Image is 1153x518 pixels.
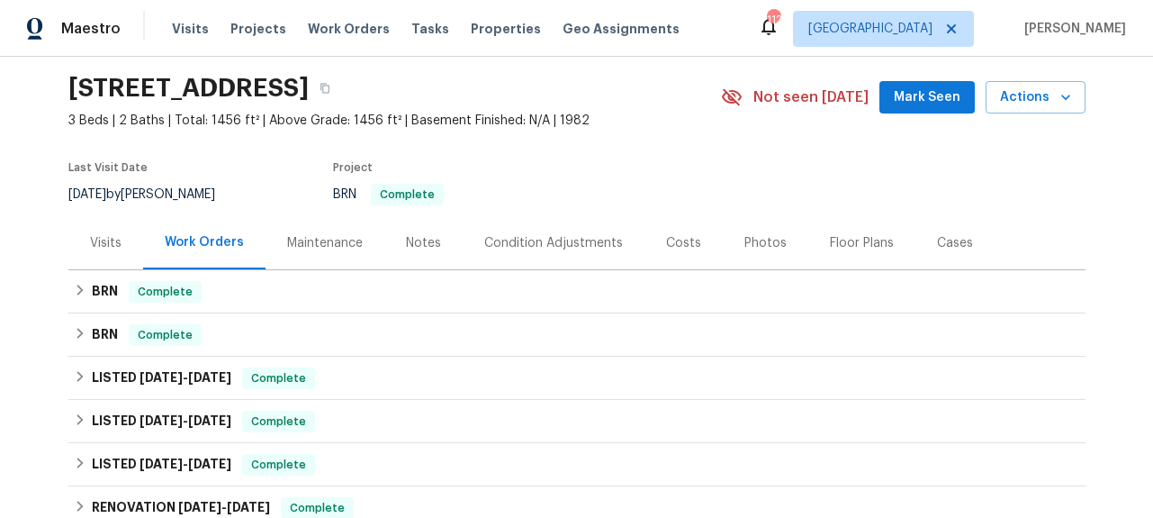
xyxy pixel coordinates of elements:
span: [GEOGRAPHIC_DATA] [808,20,932,38]
span: Last Visit Date [68,162,148,173]
h6: LISTED [92,454,231,476]
span: [DATE] [227,501,270,513]
button: Mark Seen [879,81,975,114]
button: Actions [986,81,1085,114]
div: BRN Complete [68,270,1085,314]
span: - [140,371,231,384]
div: Costs [666,234,701,252]
div: Floor Plans [830,234,894,252]
span: [DATE] [140,458,183,470]
span: - [178,501,270,513]
h6: BRN [92,281,118,303]
span: Maestro [61,20,121,38]
div: 112 [767,11,779,29]
span: Projects [230,20,286,38]
div: Notes [406,234,441,252]
div: Cases [937,234,973,252]
span: Complete [131,283,200,301]
span: Geo Assignments [563,20,680,38]
span: Complete [244,456,313,474]
div: LISTED [DATE]-[DATE]Complete [68,400,1085,443]
span: BRN [333,188,444,201]
span: Work Orders [308,20,390,38]
span: - [140,458,231,470]
h6: LISTED [92,368,231,389]
span: Complete [244,413,313,431]
span: [DATE] [140,414,183,427]
span: Complete [244,369,313,387]
span: Mark Seen [894,86,960,109]
span: 3 Beds | 2 Baths | Total: 1456 ft² | Above Grade: 1456 ft² | Basement Finished: N/A | 1982 [68,112,721,130]
span: [DATE] [140,371,183,384]
span: [PERSON_NAME] [1017,20,1126,38]
div: Visits [90,234,122,252]
div: Photos [744,234,787,252]
span: Tasks [411,23,449,35]
div: Work Orders [165,233,244,251]
span: Not seen [DATE] [753,88,869,106]
div: Maintenance [287,234,363,252]
h6: BRN [92,324,118,346]
span: [DATE] [188,414,231,427]
div: Condition Adjustments [484,234,623,252]
span: [DATE] [68,188,106,201]
h2: [STREET_ADDRESS] [68,79,309,97]
div: LISTED [DATE]-[DATE]Complete [68,443,1085,486]
span: [DATE] [178,501,221,513]
span: Project [333,162,373,173]
span: - [140,414,231,427]
span: Complete [283,499,352,517]
span: [DATE] [188,371,231,384]
div: LISTED [DATE]-[DATE]Complete [68,357,1085,400]
h6: LISTED [92,411,231,432]
div: by [PERSON_NAME] [68,184,237,205]
span: [DATE] [188,458,231,470]
span: Complete [373,189,442,200]
button: Copy Address [309,72,341,105]
span: Actions [1000,86,1071,109]
span: Complete [131,326,200,344]
div: BRN Complete [68,314,1085,357]
span: Properties [471,20,541,38]
span: Visits [172,20,209,38]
